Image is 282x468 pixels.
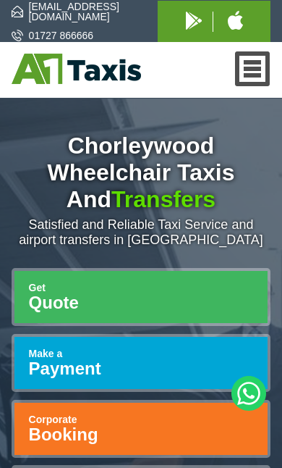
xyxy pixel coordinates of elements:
[29,414,257,425] span: Corporate
[12,217,271,248] p: Satisfied and Reliable Taxi Service and airport transfers in [GEOGRAPHIC_DATA]
[111,186,215,212] span: Transfers
[235,51,270,86] a: Nav
[14,403,268,455] a: CorporateBooking
[12,29,139,42] a: 01727 866666
[228,11,243,30] img: A1 Taxis iPhone App
[14,337,268,389] a: Make aPayment
[12,133,271,213] h1: Chorleywood Wheelchair Taxis And
[14,271,268,323] a: GetQuote
[186,12,202,30] img: A1 Taxis Android App
[29,283,257,293] span: Get
[29,348,257,359] span: Make a
[12,54,141,84] img: A1 Taxis St Albans LTD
